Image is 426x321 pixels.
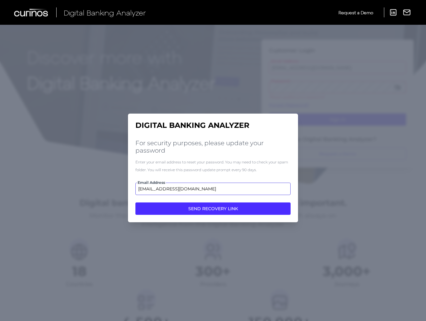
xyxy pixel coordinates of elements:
img: Curinos [14,9,49,16]
a: Request a Demo [339,7,373,18]
button: SEND RECOVERY LINK [135,202,291,215]
span: Digital Banking Analyzer [64,8,146,17]
span: Request a Demo [339,10,373,15]
h1: Digital Banking Analyzer [135,121,291,130]
span: Email Address [137,180,166,185]
h2: For security purposes, please update your password [135,139,291,154]
div: Enter your email address to reset your password. You may need to check your spam folder. You will... [135,158,291,174]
